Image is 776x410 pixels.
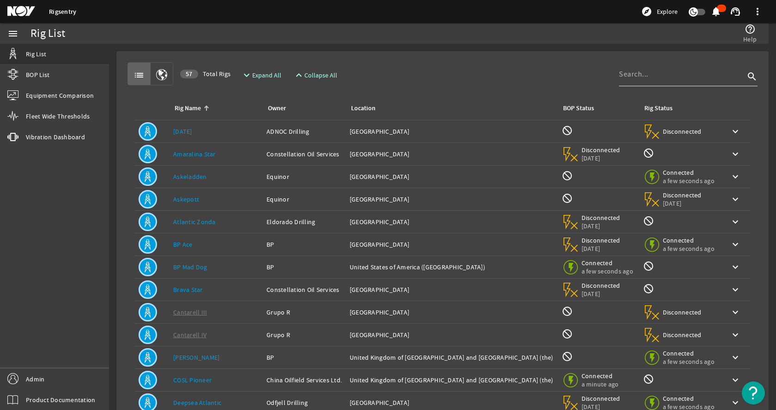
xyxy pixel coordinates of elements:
[241,70,249,81] mat-icon: expand_more
[663,308,702,316] span: Disconnected
[663,244,715,253] span: a few seconds ago
[742,381,765,404] button: Open Resource Center
[730,374,741,386] mat-icon: keyboard_arrow_down
[663,199,702,208] span: [DATE]
[730,261,741,273] mat-icon: keyboard_arrow_down
[663,236,715,244] span: Connected
[173,240,193,249] a: BP Ace
[350,353,554,362] div: United Kingdom of [GEOGRAPHIC_DATA] and [GEOGRAPHIC_DATA] (the)
[173,285,203,294] a: Brava Star
[173,398,221,407] a: Deepsea Atlantic
[133,70,145,81] mat-icon: list
[7,131,18,143] mat-icon: vibration
[663,394,715,403] span: Connected
[730,239,741,250] mat-icon: keyboard_arrow_down
[730,397,741,408] mat-icon: keyboard_arrow_down
[730,329,741,340] mat-icon: keyboard_arrow_down
[267,217,342,226] div: Eldorado Drilling
[350,149,554,159] div: [GEOGRAPHIC_DATA]
[26,91,94,100] span: Equipment Comparison
[730,149,741,160] mat-icon: keyboard_arrow_down
[637,4,681,19] button: Explore
[643,283,654,294] mat-icon: Rig Monitoring not available for this rig
[663,331,702,339] span: Disconnected
[173,263,207,271] a: BP Mad Dog
[173,195,199,203] a: Askepott
[26,70,49,79] span: BOP List
[730,216,741,227] mat-icon: keyboard_arrow_down
[663,177,715,185] span: a few seconds ago
[173,103,255,113] div: Rig Name
[582,290,621,298] span: [DATE]
[582,214,621,222] span: Disconnected
[267,172,342,181] div: Equinor
[267,127,342,136] div: ADNOC Drilling
[267,285,342,294] div: Constellation Oil Services
[173,172,207,181] a: Askeladden
[350,103,551,113] div: Location
[641,6,652,17] mat-icon: explore
[730,307,741,318] mat-icon: keyboard_arrow_down
[350,195,554,204] div: [GEOGRAPHIC_DATA]
[7,28,18,39] mat-icon: menu
[26,49,46,59] span: Rig List
[582,222,621,230] span: [DATE]
[26,112,90,121] span: Fleet Wide Thresholds
[710,6,721,17] mat-icon: notifications
[180,70,198,78] div: 57
[582,259,633,267] span: Connected
[267,262,342,272] div: BP
[562,351,573,362] mat-icon: BOP Monitoring not available for this rig
[663,357,715,366] span: a few seconds ago
[619,69,745,80] input: Search...
[173,218,216,226] a: Atlantic Zonda
[730,352,741,363] mat-icon: keyboard_arrow_down
[350,308,554,317] div: [GEOGRAPHIC_DATA]
[745,24,756,35] mat-icon: help_outline
[267,103,339,113] div: Owner
[267,375,342,385] div: China Oilfield Services Ltd.
[657,7,678,16] span: Explore
[26,395,95,404] span: Product Documentation
[173,331,206,339] a: Cantarell IV
[293,70,301,81] mat-icon: expand_less
[173,308,207,316] a: Cantarell III
[304,71,337,80] span: Collapse All
[350,217,554,226] div: [GEOGRAPHIC_DATA]
[350,127,554,136] div: [GEOGRAPHIC_DATA]
[350,172,554,181] div: [GEOGRAPHIC_DATA]
[267,240,342,249] div: BP
[180,69,230,78] span: Total Rigs
[562,193,573,204] mat-icon: BOP Monitoring not available for this rig
[663,127,702,136] span: Disconnected
[643,261,654,272] mat-icon: Rig Monitoring not available for this rig
[26,374,44,384] span: Admin
[237,67,285,83] button: Expand All
[730,126,741,137] mat-icon: keyboard_arrow_down
[173,127,192,136] a: [DATE]
[267,353,342,362] div: BP
[730,284,741,295] mat-icon: keyboard_arrow_down
[582,372,621,380] span: Connected
[582,244,621,253] span: [DATE]
[643,148,654,159] mat-icon: Rig Monitoring not available for this rig
[663,168,715,177] span: Connected
[582,267,633,275] span: a few seconds ago
[267,398,342,407] div: Odfjell Drilling
[730,6,741,17] mat-icon: support_agent
[350,398,554,407] div: [GEOGRAPHIC_DATA]
[350,375,554,385] div: United Kingdom of [GEOGRAPHIC_DATA] and [GEOGRAPHIC_DATA] (the)
[267,149,342,159] div: Constellation Oil Services
[582,380,621,388] span: a minute ago
[350,330,554,339] div: [GEOGRAPHIC_DATA]
[350,285,554,294] div: [GEOGRAPHIC_DATA]
[290,67,341,83] button: Collapse All
[267,330,342,339] div: Grupo R
[582,154,621,162] span: [DATE]
[730,194,741,205] mat-icon: keyboard_arrow_down
[582,394,621,403] span: Disconnected
[562,306,573,317] mat-icon: BOP Monitoring not available for this rig
[582,146,621,154] span: Disconnected
[173,150,216,158] a: Amaralina Star
[267,195,342,204] div: Equinor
